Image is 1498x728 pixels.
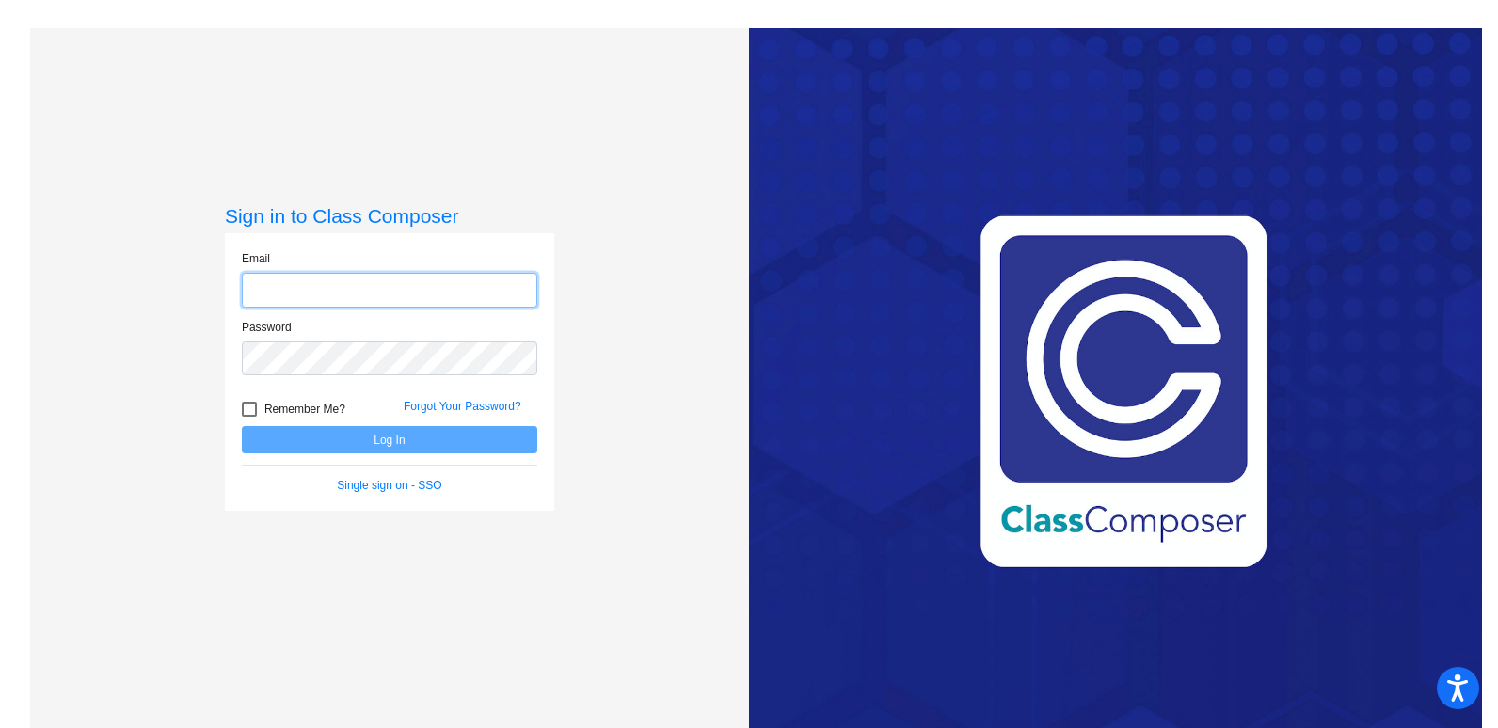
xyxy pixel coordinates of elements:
[242,250,270,267] label: Email
[242,319,292,336] label: Password
[337,479,441,492] a: Single sign on - SSO
[242,426,537,453] button: Log In
[404,400,521,413] a: Forgot Your Password?
[264,398,345,420] span: Remember Me?
[225,204,554,228] h3: Sign in to Class Composer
